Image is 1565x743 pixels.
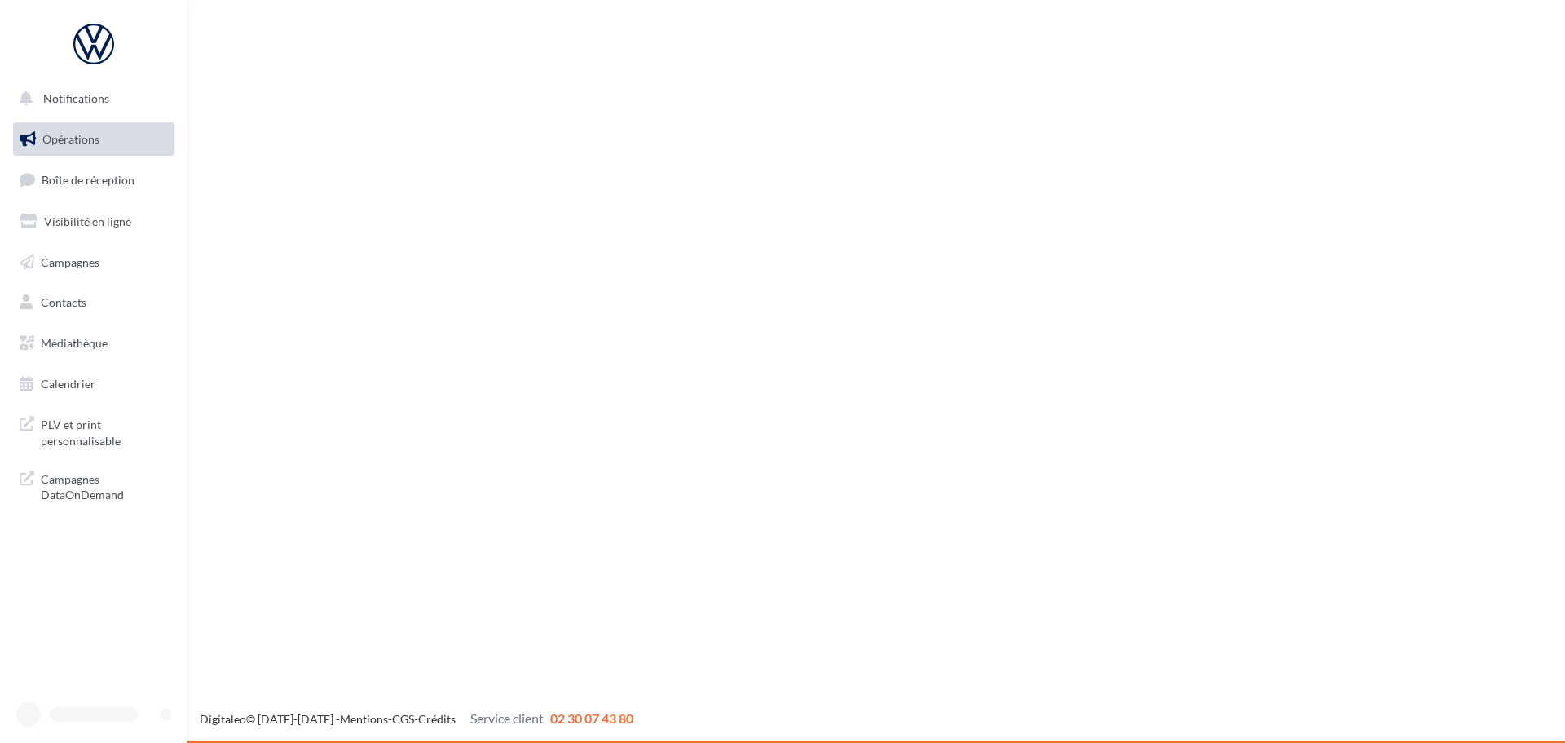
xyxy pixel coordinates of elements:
a: Boîte de réception [10,162,178,197]
a: CGS [392,712,414,726]
span: Contacts [41,295,86,309]
a: Médiathèque [10,326,178,360]
span: PLV et print personnalisable [41,414,168,449]
a: Calendrier [10,367,178,401]
span: Service client [470,710,544,726]
a: Campagnes [10,245,178,280]
span: Notifications [43,91,109,105]
a: PLV et print personnalisable [10,407,178,455]
span: Opérations [42,132,99,146]
span: 02 30 07 43 80 [550,710,633,726]
span: Campagnes DataOnDemand [41,468,168,503]
button: Notifications [10,82,171,116]
a: Visibilité en ligne [10,205,178,239]
a: Digitaleo [200,712,246,726]
span: © [DATE]-[DATE] - - - [200,712,633,726]
span: Visibilité en ligne [44,214,131,228]
a: Crédits [418,712,456,726]
span: Médiathèque [41,336,108,350]
span: Campagnes [41,254,99,268]
a: Contacts [10,285,178,320]
a: Campagnes DataOnDemand [10,462,178,510]
a: Mentions [340,712,388,726]
a: Opérations [10,122,178,157]
span: Calendrier [41,377,95,391]
span: Boîte de réception [42,173,134,187]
